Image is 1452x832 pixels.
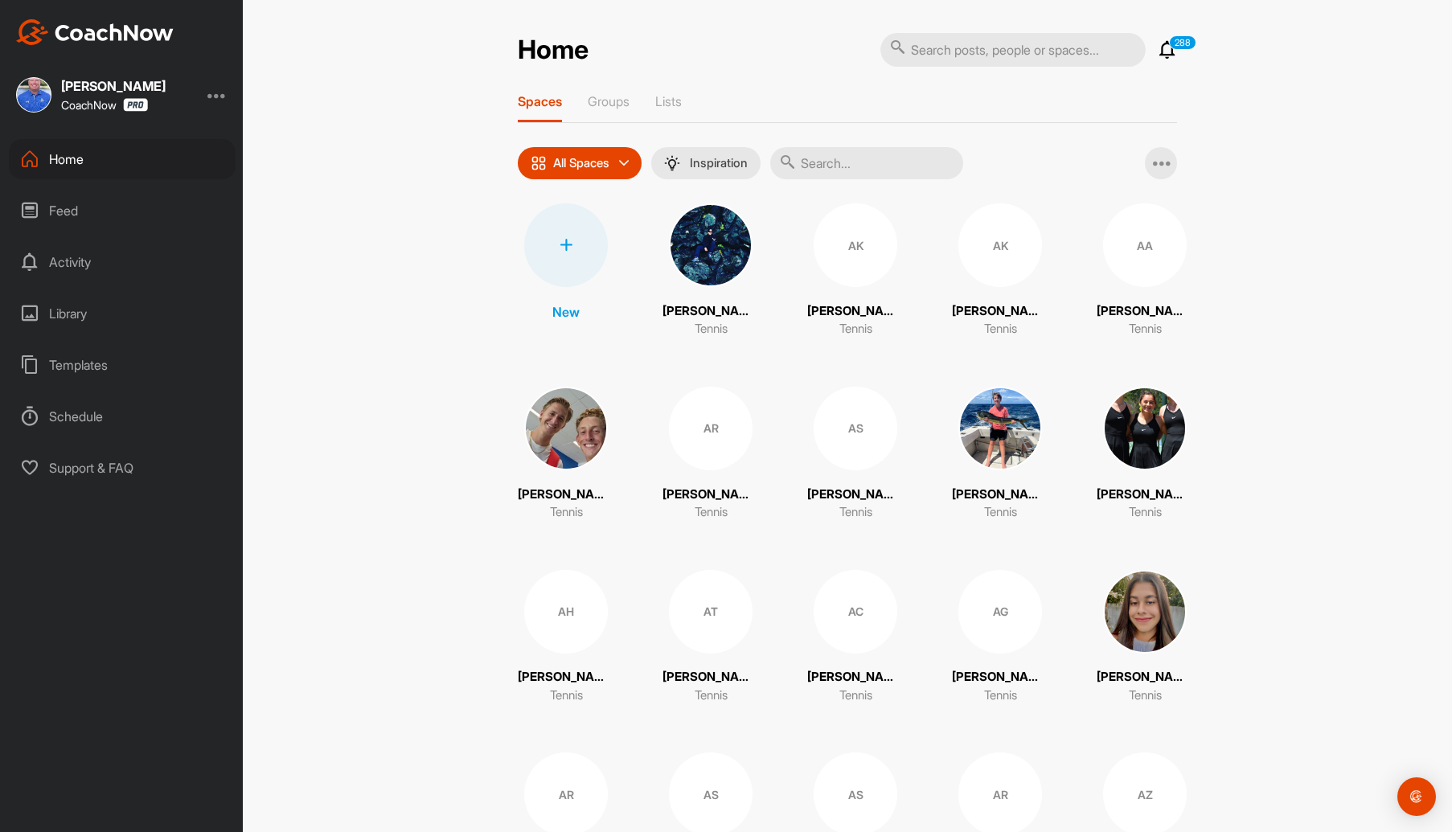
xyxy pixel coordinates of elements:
[952,668,1048,687] p: [PERSON_NAME]
[984,503,1017,522] p: Tennis
[61,98,148,112] div: CoachNow
[1103,203,1187,287] div: AA
[984,320,1017,338] p: Tennis
[1129,320,1162,338] p: Tennis
[1103,570,1187,654] img: square_893bce86c1601ed7d6d7d37451fc0be2.jpg
[662,486,759,504] p: [PERSON_NAME]
[952,570,1048,705] a: AG[PERSON_NAME]Tennis
[9,448,236,488] div: Support & FAQ
[9,191,236,231] div: Feed
[123,98,148,112] img: CoachNow Pro
[880,33,1146,67] input: Search posts, people or spaces...
[839,687,872,705] p: Tennis
[524,570,608,654] div: AH
[952,486,1048,504] p: [PERSON_NAME]
[1097,387,1193,522] a: [PERSON_NAME]Tennis
[61,80,166,92] div: [PERSON_NAME]
[518,35,589,66] h2: Home
[807,387,904,522] a: AS[PERSON_NAME]Tennis
[958,203,1042,287] div: AK
[814,570,897,654] div: AC
[1103,387,1187,470] img: square_716a9e874db27defafd2e03fb67b8e0e.jpg
[518,93,562,109] p: Spaces
[655,93,682,109] p: Lists
[550,503,583,522] p: Tennis
[9,293,236,334] div: Library
[814,387,897,470] div: AS
[1097,570,1193,705] a: [PERSON_NAME]Tennis
[669,387,753,470] div: AR
[16,77,51,113] img: square_2fe63265c1de02701b39405129f9e72b.jpg
[690,157,748,170] p: Inspiration
[1097,302,1193,321] p: [PERSON_NAME]
[952,387,1048,522] a: [PERSON_NAME]Tennis
[1097,203,1193,338] a: AA[PERSON_NAME]Tennis
[9,396,236,436] div: Schedule
[669,570,753,654] div: AT
[662,387,759,522] a: AR[PERSON_NAME]Tennis
[958,387,1042,470] img: square_7c5d1ac7975c9cb5e6f27119ea5afa9a.jpg
[9,139,236,179] div: Home
[814,203,897,287] div: AK
[662,203,759,338] a: [PERSON_NAME] [PERSON_NAME]Tennis
[839,320,872,338] p: Tennis
[952,203,1048,338] a: AK[PERSON_NAME]Tennis
[1397,777,1436,816] div: Open Intercom Messenger
[9,345,236,385] div: Templates
[807,302,904,321] p: [PERSON_NAME]
[952,302,1048,321] p: [PERSON_NAME]
[664,155,680,171] img: menuIcon
[518,570,614,705] a: AH[PERSON_NAME]Tennis
[1129,687,1162,705] p: Tennis
[770,147,963,179] input: Search...
[984,687,1017,705] p: Tennis
[1129,503,1162,522] p: Tennis
[807,203,904,338] a: AK[PERSON_NAME]Tennis
[1097,486,1193,504] p: [PERSON_NAME]
[662,570,759,705] a: AT[PERSON_NAME]Tennis
[518,486,614,504] p: [PERSON_NAME]
[552,302,580,322] p: New
[662,668,759,687] p: [PERSON_NAME]
[518,668,614,687] p: [PERSON_NAME]
[531,155,547,171] img: icon
[839,503,872,522] p: Tennis
[695,687,728,705] p: Tennis
[518,387,614,522] a: [PERSON_NAME]Tennis
[16,19,174,45] img: CoachNow
[1097,668,1193,687] p: [PERSON_NAME]
[524,387,608,470] img: square_f93c8d70f53c98330b042e3f4fac52c9.jpg
[807,570,904,705] a: AC[PERSON_NAME]Tennis
[669,203,753,287] img: square_ab83b696dc0ea96688f6760fc4942b5c.jpg
[550,687,583,705] p: Tennis
[695,503,728,522] p: Tennis
[807,668,904,687] p: [PERSON_NAME]
[662,302,759,321] p: [PERSON_NAME] [PERSON_NAME]
[958,570,1042,654] div: AG
[9,242,236,282] div: Activity
[807,486,904,504] p: [PERSON_NAME]
[1169,35,1196,50] p: 288
[588,93,630,109] p: Groups
[553,157,609,170] p: All Spaces
[695,320,728,338] p: Tennis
